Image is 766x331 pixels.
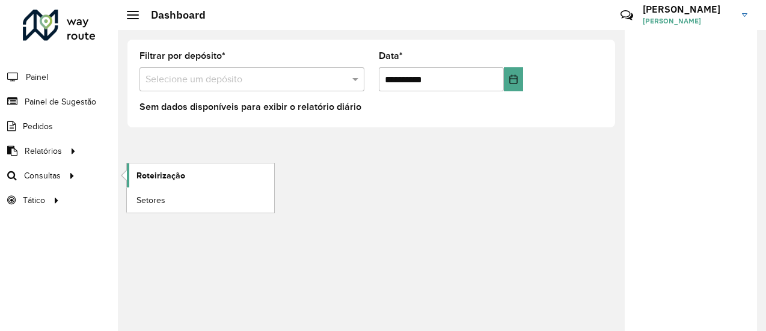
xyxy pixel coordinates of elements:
[136,169,185,182] span: Roteirização
[136,194,165,207] span: Setores
[139,49,225,63] label: Filtrar por depósito
[139,8,206,22] h2: Dashboard
[643,16,733,26] span: [PERSON_NAME]
[24,169,61,182] span: Consultas
[379,49,403,63] label: Data
[23,194,45,207] span: Tático
[26,71,48,84] span: Painel
[25,96,96,108] span: Painel de Sugestão
[643,4,733,15] h3: [PERSON_NAME]
[614,2,640,28] a: Contato Rápido
[504,67,523,91] button: Choose Date
[127,188,274,212] a: Setores
[23,120,53,133] span: Pedidos
[127,163,274,187] a: Roteirização
[25,145,62,157] span: Relatórios
[139,100,361,114] label: Sem dados disponíveis para exibir o relatório diário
